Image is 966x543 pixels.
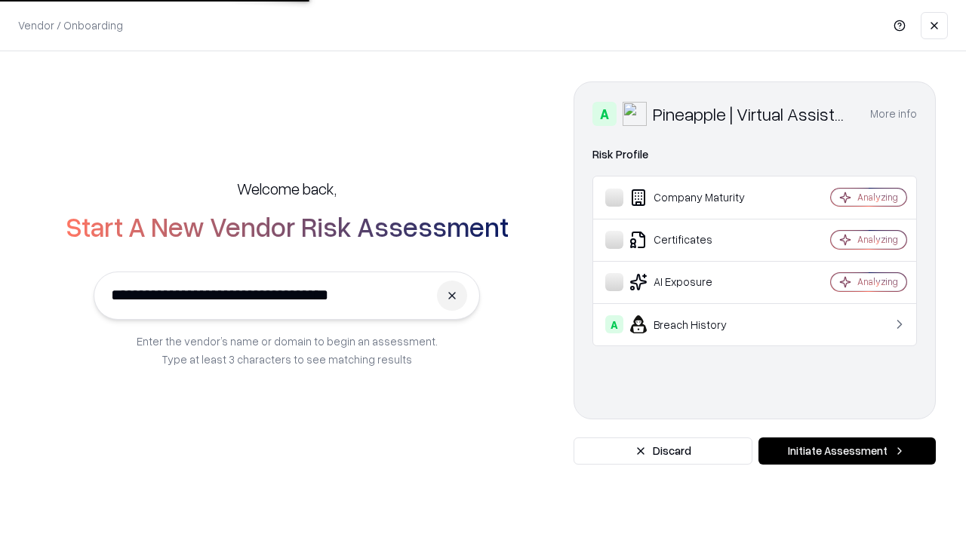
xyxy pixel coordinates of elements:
[857,233,898,246] div: Analyzing
[574,437,752,465] button: Discard
[605,273,786,291] div: AI Exposure
[653,102,852,126] div: Pineapple | Virtual Assistant Agency
[605,189,786,207] div: Company Maturity
[623,102,647,126] img: Pineapple | Virtual Assistant Agency
[18,17,123,33] p: Vendor / Onboarding
[857,275,898,288] div: Analyzing
[870,100,917,127] button: More info
[605,315,786,333] div: Breach History
[237,178,337,199] h5: Welcome back,
[66,211,509,241] h2: Start A New Vendor Risk Assessment
[137,332,438,368] p: Enter the vendor’s name or domain to begin an assessment. Type at least 3 characters to see match...
[592,146,917,164] div: Risk Profile
[592,102,617,126] div: A
[605,231,786,249] div: Certificates
[857,191,898,204] div: Analyzing
[605,315,623,333] div: A
[758,437,936,465] button: Initiate Assessment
